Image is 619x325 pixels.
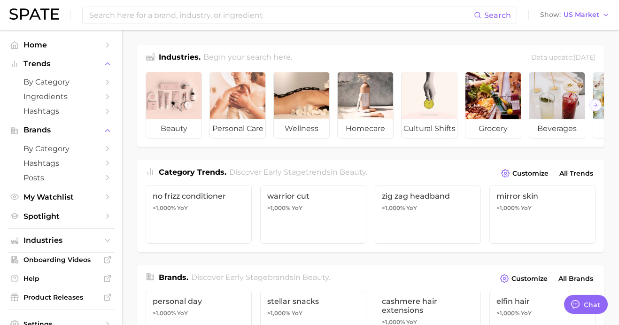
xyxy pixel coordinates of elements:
span: >1,000% [496,310,519,317]
a: by Category [8,141,115,156]
span: Posts [23,173,99,182]
span: beauty [302,273,329,282]
span: beauty [340,168,366,177]
span: YoY [521,204,532,212]
span: Ingredients [23,92,99,101]
a: Onboarding Videos [8,253,115,267]
span: Discover Early Stage trends in . [229,168,367,177]
span: YoY [521,310,532,317]
span: Show [540,12,561,17]
span: >1,000% [267,204,290,211]
span: Brands [23,126,99,134]
span: YoY [177,204,188,212]
a: All Trends [557,167,596,180]
a: Posts [8,170,115,185]
span: wellness [274,119,329,138]
a: homecare [337,72,394,139]
span: My Watchlist [23,193,99,201]
a: Spotlight [8,209,115,224]
span: Spotlight [23,212,99,221]
span: Customize [511,275,548,283]
span: by Category [23,144,99,153]
span: >1,000% [153,204,176,211]
span: mirror skin [496,192,588,201]
button: Scroll Right [589,99,602,111]
span: Category Trends . [159,168,226,177]
span: stellar snacks [267,297,359,306]
span: personal care [210,119,265,138]
span: US Market [564,12,599,17]
span: >1,000% [496,204,519,211]
button: Customize [499,167,551,180]
span: beverages [529,119,585,138]
span: YoY [292,310,302,317]
span: All Trends [559,170,593,178]
span: elfin hair [496,297,588,306]
span: Discover Early Stage brands in . [191,273,330,282]
a: Home [8,38,115,52]
a: cultural shifts [401,72,457,139]
span: Hashtags [23,107,99,116]
h1: Industries. [159,52,201,64]
span: YoY [177,310,188,317]
span: Industries [23,236,99,245]
span: homecare [338,119,393,138]
a: no frizz conditioner>1,000% YoY [146,186,252,244]
span: All Brands [558,275,593,283]
a: My Watchlist [8,190,115,204]
a: Product Releases [8,290,115,304]
img: SPATE [9,8,59,20]
a: All Brands [556,272,596,285]
a: by Category [8,75,115,89]
span: Brands . [159,273,188,282]
input: Search here for a brand, industry, or ingredient [88,7,474,23]
span: Search [484,11,511,20]
a: Help [8,271,115,286]
span: Hashtags [23,159,99,168]
button: ShowUS Market [538,9,612,21]
a: Hashtags [8,104,115,118]
a: beauty [146,72,202,139]
span: Home [23,40,99,49]
span: by Category [23,77,99,86]
span: no frizz conditioner [153,192,245,201]
button: Brands [8,123,115,137]
span: cultural shifts [402,119,457,138]
button: Trends [8,57,115,71]
span: >1,000% [153,310,176,317]
button: Industries [8,233,115,248]
span: >1,000% [382,204,405,211]
a: mirror skin>1,000% YoY [489,186,596,244]
span: Trends [23,60,99,68]
span: YoY [406,204,417,212]
a: zig zag headband>1,000% YoY [375,186,481,244]
span: grocery [465,119,521,138]
a: Hashtags [8,156,115,170]
span: zig zag headband [382,192,474,201]
a: warrior cut>1,000% YoY [260,186,366,244]
a: beverages [529,72,585,139]
span: cashmere hair extensions [382,297,474,315]
span: Help [23,274,99,283]
span: Product Releases [23,293,99,302]
button: Customize [498,272,550,285]
span: YoY [292,204,302,212]
a: grocery [465,72,521,139]
span: Onboarding Videos [23,255,99,264]
a: Ingredients [8,89,115,104]
a: personal care [209,72,266,139]
span: beauty [146,119,201,138]
a: wellness [273,72,330,139]
span: warrior cut [267,192,359,201]
h2: Begin your search here. [203,52,292,64]
span: >1,000% [267,310,290,317]
span: Customize [512,170,549,178]
span: personal day [153,297,245,306]
div: Data update: [DATE] [531,52,596,64]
